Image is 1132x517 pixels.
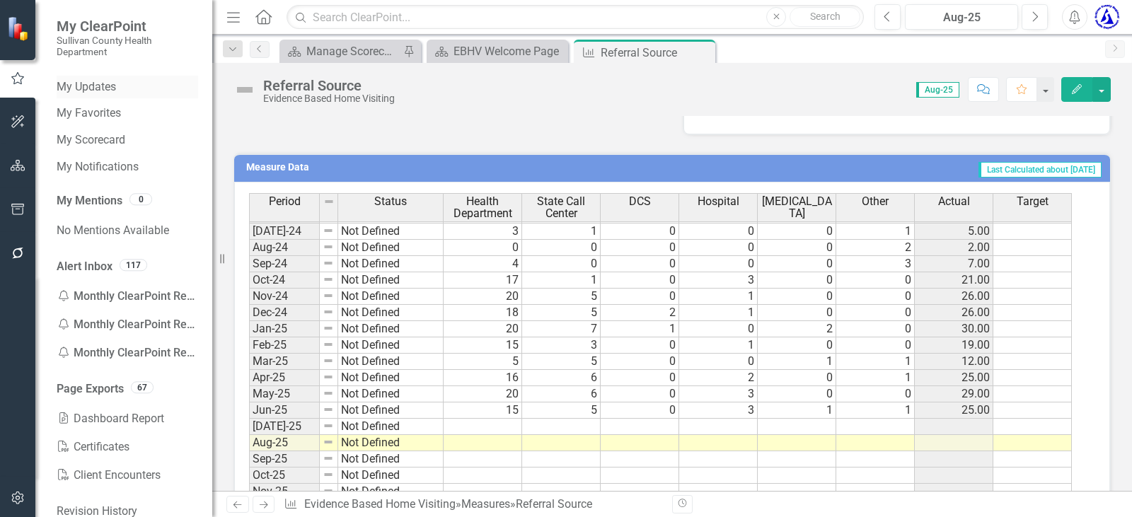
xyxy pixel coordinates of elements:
[915,305,993,321] td: 26.00
[758,272,836,289] td: 0
[679,256,758,272] td: 0
[916,82,959,98] span: Aug-25
[323,469,334,480] img: 8DAGhfEEPCf229AAAAAElFTkSuQmCC
[249,435,320,451] td: Aug-25
[601,223,679,240] td: 0
[601,337,679,354] td: 0
[57,339,198,367] div: Monthly ClearPoint Reporting
[57,310,198,339] div: Monthly ClearPoint Reporting
[444,321,522,337] td: 20
[249,337,320,354] td: Feb-25
[836,402,915,419] td: 1
[601,305,679,321] td: 2
[323,290,334,301] img: 8DAGhfEEPCf229AAAAAElFTkSuQmCC
[522,256,601,272] td: 0
[323,420,334,431] img: 8DAGhfEEPCf229AAAAAElFTkSuQmCC
[679,354,758,370] td: 0
[57,405,198,433] a: Dashboard Report
[323,274,334,285] img: 8DAGhfEEPCf229AAAAAElFTkSuQmCC
[810,11,841,22] span: Search
[284,496,662,513] div: » »
[246,162,534,173] h3: Measure Data
[525,195,597,220] span: State Call Center
[57,193,122,209] a: My Mentions
[131,381,154,393] div: 67
[601,44,712,62] div: Referral Source
[338,435,444,451] td: Not Defined
[836,370,915,386] td: 1
[862,195,889,208] span: Other
[57,461,198,489] a: Client Encounters
[249,354,320,370] td: Mar-25
[338,321,444,337] td: Not Defined
[57,35,198,58] small: Sullivan County Health Department
[601,272,679,289] td: 0
[836,354,915,370] td: 1
[57,282,198,310] div: Monthly ClearPoint Reporting
[522,321,601,337] td: 7
[444,240,522,256] td: 0
[915,223,993,240] td: 5.00
[249,240,320,256] td: Aug-24
[249,419,320,435] td: [DATE]-25
[338,419,444,435] td: Not Defined
[57,159,198,175] a: My Notifications
[915,321,993,337] td: 30.00
[758,370,836,386] td: 0
[836,305,915,321] td: 0
[323,404,334,415] img: 8DAGhfEEPCf229AAAAAElFTkSuQmCC
[679,272,758,289] td: 3
[679,370,758,386] td: 2
[522,289,601,305] td: 5
[269,195,301,208] span: Period
[522,354,601,370] td: 5
[338,337,444,354] td: Not Defined
[323,323,334,334] img: 8DAGhfEEPCf229AAAAAElFTkSuQmCC
[444,386,522,402] td: 20
[1017,195,1049,208] span: Target
[910,9,1013,26] div: Aug-25
[915,354,993,370] td: 12.00
[338,256,444,272] td: Not Defined
[444,223,522,240] td: 3
[444,402,522,419] td: 15
[6,15,33,42] img: ClearPoint Strategy
[287,5,864,30] input: Search ClearPoint...
[338,272,444,289] td: Not Defined
[679,223,758,240] td: 0
[679,289,758,305] td: 1
[522,223,601,240] td: 1
[323,453,334,464] img: 8DAGhfEEPCf229AAAAAElFTkSuQmCC
[761,195,833,220] span: [MEDICAL_DATA]
[323,225,334,236] img: 8DAGhfEEPCf229AAAAAElFTkSuQmCC
[601,289,679,305] td: 0
[522,272,601,289] td: 1
[323,257,334,269] img: 8DAGhfEEPCf229AAAAAElFTkSuQmCC
[758,289,836,305] td: 0
[323,485,334,496] img: 8DAGhfEEPCf229AAAAAElFTkSuQmCC
[915,370,993,386] td: 25.00
[263,93,395,104] div: Evidence Based Home Visiting
[430,42,565,60] a: EBHV Welcome Page
[758,256,836,272] td: 0
[601,386,679,402] td: 0
[836,223,915,240] td: 1
[120,259,147,271] div: 117
[522,305,601,321] td: 5
[915,240,993,256] td: 2.00
[338,223,444,240] td: Not Defined
[836,272,915,289] td: 0
[304,497,456,511] a: Evidence Based Home Visiting
[249,386,320,402] td: May-25
[758,305,836,321] td: 0
[446,195,519,220] span: Health Department
[1095,4,1120,30] img: Lynsey Gollehon
[679,402,758,419] td: 3
[836,386,915,402] td: 0
[938,195,970,208] span: Actual
[323,196,335,207] img: 8DAGhfEEPCf229AAAAAElFTkSuQmCC
[758,386,836,402] td: 0
[790,7,860,27] button: Search
[338,289,444,305] td: Not Defined
[57,433,198,461] a: Certificates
